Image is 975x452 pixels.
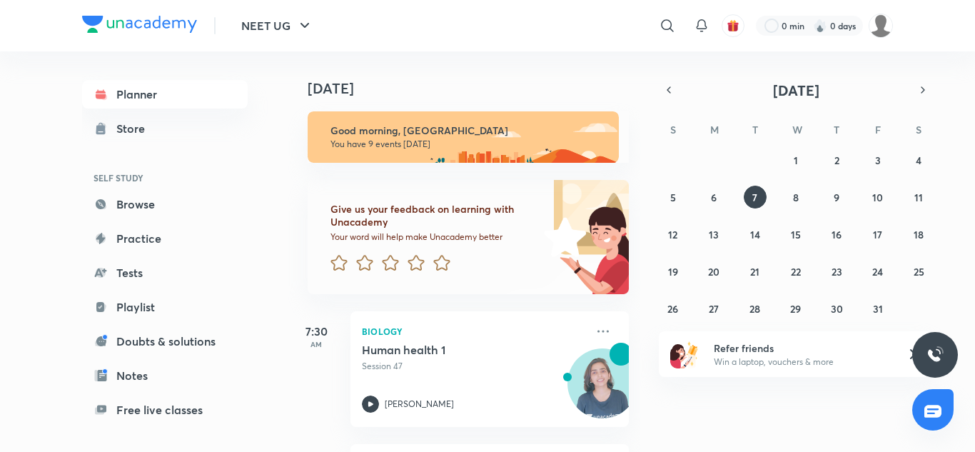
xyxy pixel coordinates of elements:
[702,297,725,320] button: October 27, 2025
[867,223,889,246] button: October 17, 2025
[714,341,889,356] h6: Refer friends
[727,19,739,32] img: avatar
[702,223,725,246] button: October 13, 2025
[750,228,760,241] abbr: October 14, 2025
[362,360,586,373] p: Session 47
[784,297,807,320] button: October 29, 2025
[867,149,889,171] button: October 3, 2025
[495,180,629,294] img: feedback_image
[662,297,684,320] button: October 26, 2025
[362,323,586,340] p: Biology
[82,224,248,253] a: Practice
[926,346,944,363] img: ttu
[711,191,717,204] abbr: October 6, 2025
[907,186,930,209] button: October 11, 2025
[872,191,883,204] abbr: October 10, 2025
[784,149,807,171] button: October 1, 2025
[784,223,807,246] button: October 15, 2025
[907,223,930,246] button: October 18, 2025
[330,124,606,137] h6: Good morning, [GEOGRAPHIC_DATA]
[330,203,539,228] h6: Give us your feedback on learning with Unacademy
[792,123,802,136] abbr: Wednesday
[744,297,767,320] button: October 28, 2025
[784,260,807,283] button: October 22, 2025
[670,340,699,368] img: referral
[82,258,248,287] a: Tests
[873,302,883,316] abbr: October 31, 2025
[907,149,930,171] button: October 4, 2025
[914,265,924,278] abbr: October 25, 2025
[869,14,893,38] img: Saniya Mustafa
[662,260,684,283] button: October 19, 2025
[82,327,248,356] a: Doubts & solutions
[832,228,842,241] abbr: October 16, 2025
[832,265,842,278] abbr: October 23, 2025
[233,11,322,40] button: NEET UG
[82,190,248,219] a: Browse
[82,16,197,33] img: Company Logo
[288,323,345,340] h5: 7:30
[702,260,725,283] button: October 20, 2025
[914,228,924,241] abbr: October 18, 2025
[784,186,807,209] button: October 8, 2025
[308,111,619,163] img: morning
[831,302,843,316] abbr: October 30, 2025
[722,14,744,37] button: avatar
[82,396,248,424] a: Free live classes
[82,166,248,190] h6: SELF STUDY
[568,356,637,425] img: Avatar
[714,356,889,368] p: Win a laptop, vouchers & more
[710,123,719,136] abbr: Monday
[708,265,719,278] abbr: October 20, 2025
[744,186,767,209] button: October 7, 2025
[82,361,248,390] a: Notes
[825,297,848,320] button: October 30, 2025
[791,265,801,278] abbr: October 22, 2025
[752,191,757,204] abbr: October 7, 2025
[749,302,760,316] abbr: October 28, 2025
[825,260,848,283] button: October 23, 2025
[867,260,889,283] button: October 24, 2025
[773,81,819,100] span: [DATE]
[744,260,767,283] button: October 21, 2025
[907,260,930,283] button: October 25, 2025
[791,228,801,241] abbr: October 15, 2025
[709,228,719,241] abbr: October 13, 2025
[709,302,719,316] abbr: October 27, 2025
[834,191,839,204] abbr: October 9, 2025
[875,123,881,136] abbr: Friday
[914,191,923,204] abbr: October 11, 2025
[750,265,759,278] abbr: October 21, 2025
[362,343,540,357] h5: Human health 1
[308,80,643,97] h4: [DATE]
[679,80,913,100] button: [DATE]
[794,154,798,167] abbr: October 1, 2025
[793,191,799,204] abbr: October 8, 2025
[872,265,883,278] abbr: October 24, 2025
[825,223,848,246] button: October 16, 2025
[116,120,153,137] div: Store
[744,223,767,246] button: October 14, 2025
[752,123,758,136] abbr: Tuesday
[916,154,921,167] abbr: October 4, 2025
[834,154,839,167] abbr: October 2, 2025
[790,302,801,316] abbr: October 29, 2025
[670,123,676,136] abbr: Sunday
[662,223,684,246] button: October 12, 2025
[330,139,606,150] p: You have 9 events [DATE]
[867,186,889,209] button: October 10, 2025
[385,398,454,411] p: [PERSON_NAME]
[825,149,848,171] button: October 2, 2025
[82,80,248,109] a: Planner
[288,340,345,348] p: AM
[813,19,827,33] img: streak
[662,186,684,209] button: October 5, 2025
[873,228,882,241] abbr: October 17, 2025
[667,302,678,316] abbr: October 26, 2025
[670,191,676,204] abbr: October 5, 2025
[875,154,881,167] abbr: October 3, 2025
[82,114,248,143] a: Store
[330,231,539,243] p: Your word will help make Unacademy better
[825,186,848,209] button: October 9, 2025
[867,297,889,320] button: October 31, 2025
